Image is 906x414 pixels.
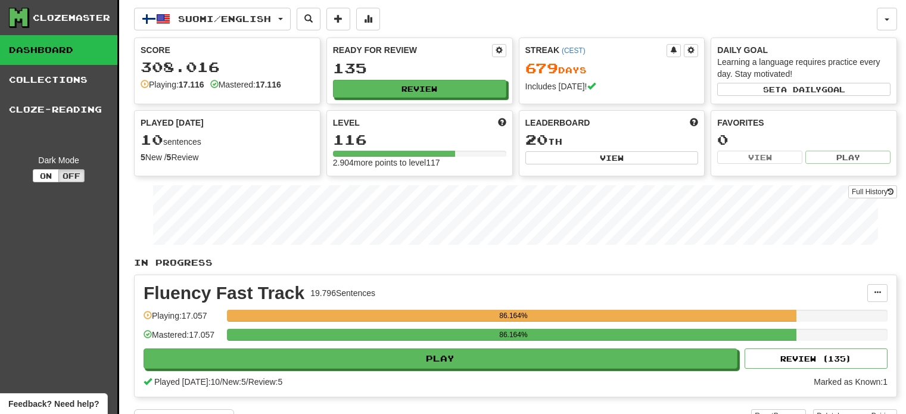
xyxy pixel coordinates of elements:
div: sentences [141,132,314,148]
div: Daily Goal [717,44,891,56]
button: Play [805,151,891,164]
span: Level [333,117,360,129]
strong: 5 [167,152,172,162]
div: Learning a language requires practice every day. Stay motivated! [717,56,891,80]
span: / [220,377,222,387]
div: Includes [DATE]! [525,80,699,92]
button: Seta dailygoal [717,83,891,96]
button: Search sentences [297,8,320,30]
span: New: 5 [222,377,246,387]
span: 10 [141,131,163,148]
div: 135 [333,61,506,76]
button: Suomi/English [134,8,291,30]
div: Fluency Fast Track [144,284,304,302]
a: (CEST) [562,46,586,55]
button: More stats [356,8,380,30]
div: th [525,132,699,148]
div: 86.164% [231,310,796,322]
div: Dark Mode [9,154,108,166]
a: Full History [848,185,897,198]
p: In Progress [134,257,897,269]
div: Playing: 17.057 [144,310,221,329]
button: View [525,151,699,164]
span: This week in points, UTC [690,117,698,129]
strong: 17.116 [179,80,204,89]
span: 679 [525,60,558,76]
div: New / Review [141,151,314,163]
div: Mastered: 17.057 [144,329,221,348]
div: Marked as Known: 1 [814,376,888,388]
button: Play [144,348,737,369]
div: Favorites [717,117,891,129]
div: 0 [717,132,891,147]
button: Off [58,169,85,182]
div: Mastered: [210,79,281,91]
span: 20 [525,131,548,148]
button: Review [333,80,506,98]
strong: 5 [141,152,145,162]
button: View [717,151,802,164]
span: Score more points to level up [498,117,506,129]
div: Playing: [141,79,204,91]
div: 2.904 more points to level 117 [333,157,506,169]
span: Review: 5 [248,377,283,387]
span: Suomi / English [178,14,271,24]
span: Open feedback widget [8,398,99,410]
span: Played [DATE] [141,117,204,129]
div: Day s [525,61,699,76]
div: Clozemaster [33,12,110,24]
span: a daily [781,85,821,94]
div: 116 [333,132,506,147]
div: 19.796 Sentences [310,287,375,299]
button: Review (135) [745,348,888,369]
span: / [246,377,248,387]
strong: 17.116 [256,80,281,89]
div: Score [141,44,314,56]
span: Leaderboard [525,117,590,129]
button: Add sentence to collection [326,8,350,30]
div: Streak [525,44,667,56]
div: 86.164% [231,329,796,341]
div: 308.016 [141,60,314,74]
div: Ready for Review [333,44,492,56]
button: On [33,169,59,182]
span: Played [DATE]: 10 [154,377,220,387]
